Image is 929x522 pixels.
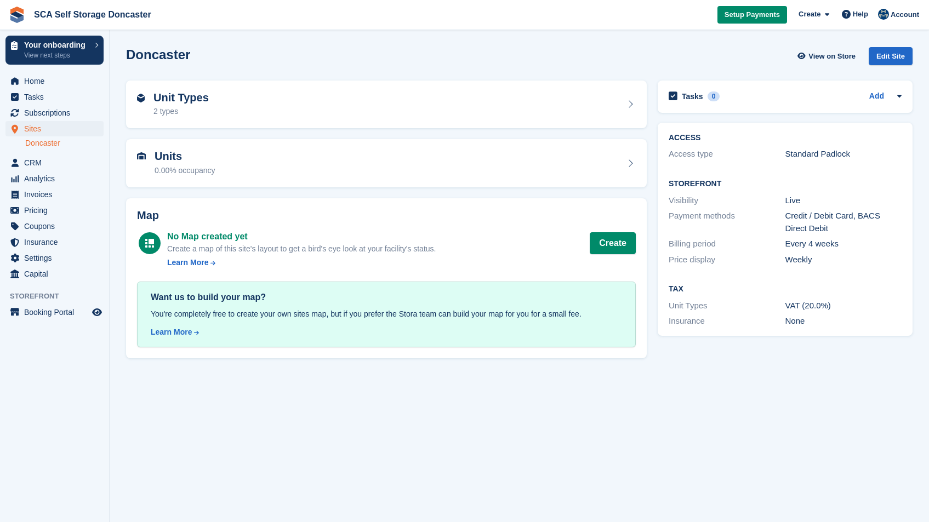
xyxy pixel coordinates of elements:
div: Payment methods [669,210,785,234]
a: Unit Types 2 types [126,81,647,129]
h2: Unit Types [153,91,209,104]
img: unit-type-icn-2b2737a686de81e16bb02015468b77c625bbabd49415b5ef34ead5e3b44a266d.svg [137,94,145,102]
a: menu [5,266,104,282]
span: CRM [24,155,90,170]
span: Coupons [24,219,90,234]
span: Create [799,9,820,20]
h2: Map [137,209,636,222]
h2: Units [155,150,215,163]
a: menu [5,73,104,89]
a: Learn More [151,326,622,338]
a: menu [5,121,104,136]
h2: Doncaster [126,47,190,62]
div: None [785,315,902,328]
span: View on Store [808,51,856,62]
div: Price display [669,254,785,266]
span: Subscriptions [24,105,90,121]
a: View on Store [796,47,860,65]
div: Access type [669,148,785,160]
p: View next steps [24,50,89,60]
div: Want us to build your map? [151,291,622,304]
a: Your onboarding View next steps [5,36,104,65]
a: Doncaster [25,138,104,148]
div: Insurance [669,315,785,328]
div: 0.00% occupancy [155,165,215,176]
a: Preview store [90,306,104,319]
a: Edit Site [869,47,913,70]
div: Standard Padlock [785,148,902,160]
div: Edit Site [869,47,913,65]
div: Billing period [669,238,785,250]
div: VAT (20.0%) [785,300,902,312]
button: Create [590,232,636,254]
div: No Map created yet [167,230,436,243]
span: Capital [24,266,90,282]
h2: Storefront [669,180,902,188]
span: Home [24,73,90,89]
div: Create a map of this site's layout to get a bird's eye look at your facility's status. [167,243,436,255]
span: Tasks [24,89,90,105]
img: map-icn-white-8b231986280072e83805622d3debb4903e2986e43859118e7b4002611c8ef794.svg [145,239,154,248]
span: Settings [24,250,90,266]
a: menu [5,305,104,320]
a: menu [5,89,104,105]
a: menu [5,155,104,170]
img: Sam Chapman [878,9,889,20]
div: 0 [708,91,720,101]
a: Setup Payments [717,6,787,24]
div: Learn More [167,257,208,268]
a: Units 0.00% occupancy [126,139,647,187]
span: Help [853,9,868,20]
a: menu [5,171,104,186]
a: menu [5,187,104,202]
div: Credit / Debit Card, BACS Direct Debit [785,210,902,234]
span: Storefront [10,291,109,302]
div: Live [785,194,902,207]
a: SCA Self Storage Doncaster [30,5,156,24]
span: Analytics [24,171,90,186]
a: menu [5,105,104,121]
span: Booking Portal [24,305,90,320]
div: Unit Types [669,300,785,312]
a: Learn More [167,257,436,268]
span: Setup Payments [725,9,780,20]
div: You're completely free to create your own sites map, but if you prefer the Stora team can build y... [151,308,622,320]
span: Sites [24,121,90,136]
a: menu [5,234,104,250]
img: unit-icn-7be61d7bf1b0ce9d3e12c5938cc71ed9869f7b940bace4675aadf7bd6d80202e.svg [137,152,146,160]
h2: ACCESS [669,134,902,142]
h2: Tax [669,285,902,294]
span: Insurance [24,234,90,250]
span: Account [891,9,919,20]
span: Pricing [24,203,90,218]
div: 2 types [153,106,209,117]
a: menu [5,250,104,266]
h2: Tasks [682,91,703,101]
div: Visibility [669,194,785,207]
a: menu [5,219,104,234]
a: menu [5,203,104,218]
div: Learn More [151,326,192,338]
img: stora-icon-8386f47178a22dfd0bd8f6a31ec36ba5ce8667c1dd55bd0f319d3a0aa187defe.svg [9,7,25,23]
p: Your onboarding [24,41,89,49]
span: Invoices [24,187,90,202]
div: Every 4 weeks [785,238,902,250]
div: Weekly [785,254,902,266]
a: Add [869,90,884,103]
